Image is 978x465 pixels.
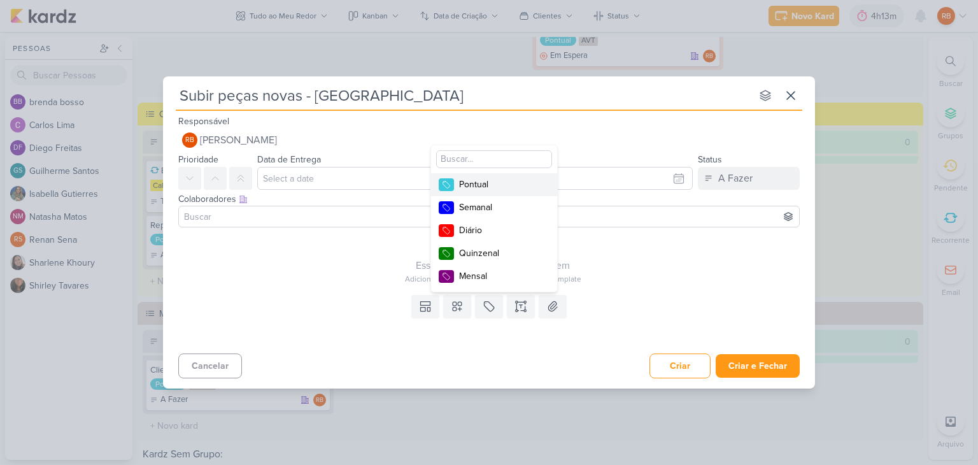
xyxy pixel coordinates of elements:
[178,154,218,165] label: Prioridade
[718,171,753,186] div: A Fazer
[431,173,557,196] button: Pontual
[436,150,552,168] input: Buscar...
[431,196,557,219] button: Semanal
[431,219,557,242] button: Diário
[182,132,197,148] div: Rogerio Bispo
[178,116,229,127] label: Responsável
[459,178,542,191] div: Pontual
[459,224,542,237] div: Diário
[698,154,722,165] label: Status
[181,209,797,224] input: Buscar
[176,84,751,107] input: Kard Sem Título
[200,132,277,148] span: [PERSON_NAME]
[459,247,542,260] div: Quinzenal
[178,129,800,152] button: RB [PERSON_NAME]
[257,167,693,190] input: Select a date
[185,137,194,144] p: RB
[257,154,321,165] label: Data de Entrega
[431,242,557,265] button: Quinzenal
[178,258,807,273] div: Esse kard não possui nenhum item
[698,167,800,190] button: A Fazer
[649,354,711,378] button: Criar
[178,273,807,285] div: Adicione um item abaixo ou selecione um template
[459,269,542,283] div: Mensal
[459,201,542,214] div: Semanal
[716,354,800,378] button: Criar e Fechar
[431,265,557,288] button: Mensal
[178,354,242,378] button: Cancelar
[178,192,800,206] div: Colaboradores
